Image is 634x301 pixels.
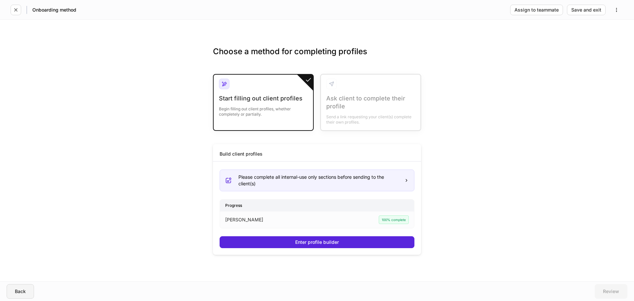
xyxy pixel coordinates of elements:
[219,102,308,117] div: Begin filling out client profiles, whether completely or partially.
[225,216,263,223] p: [PERSON_NAME]
[238,174,399,187] div: Please complete all internal-use only sections before sending to the client(s)
[15,289,26,294] div: Back
[567,5,606,15] button: Save and exit
[219,94,308,102] div: Start filling out client profiles
[220,151,263,157] div: Build client profiles
[571,8,601,12] div: Save and exit
[213,46,421,67] h3: Choose a method for completing profiles
[220,236,414,248] button: Enter profile builder
[7,284,34,299] button: Back
[379,215,409,224] div: 100% complete
[32,7,76,13] h5: Onboarding method
[510,5,563,15] button: Assign to teammate
[220,200,414,211] div: Progress
[295,240,339,245] div: Enter profile builder
[514,8,559,12] div: Assign to teammate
